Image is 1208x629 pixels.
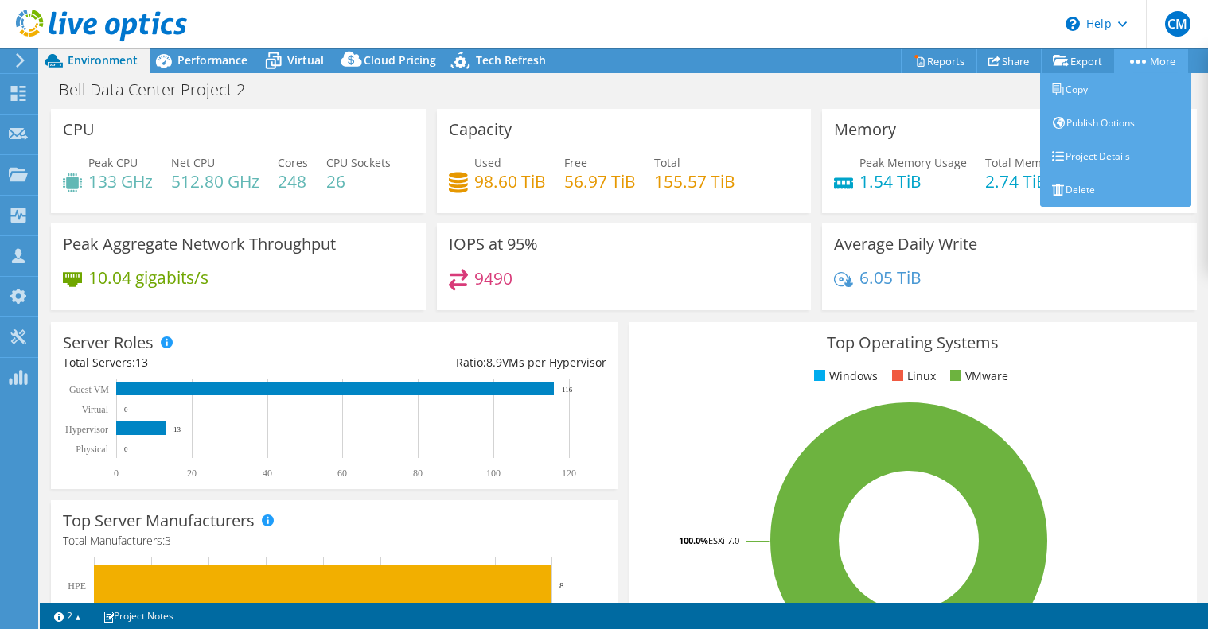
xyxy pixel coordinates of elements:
[63,334,154,351] h3: Server Roles
[173,425,181,433] text: 13
[52,81,270,99] h1: Bell Data Center Project 2
[171,173,259,190] h4: 512.80 GHz
[364,52,436,68] span: Cloud Pricing
[859,173,967,190] h4: 1.54 TiB
[69,384,109,395] text: Guest VM
[135,355,148,370] span: 13
[287,52,324,68] span: Virtual
[124,406,128,414] text: 0
[985,155,1058,170] span: Total Memory
[278,173,308,190] h4: 248
[63,235,336,253] h3: Peak Aggregate Network Throughput
[1041,49,1115,73] a: Export
[124,445,128,453] text: 0
[177,52,247,68] span: Performance
[1040,173,1191,207] a: Delete
[449,235,538,253] h3: IOPS at 95%
[888,367,936,385] li: Linux
[43,606,92,626] a: 2
[474,173,546,190] h4: 98.60 TiB
[834,121,896,138] h3: Memory
[63,354,334,371] div: Total Servers:
[326,155,391,170] span: CPU Sockets
[88,173,153,190] h4: 133 GHz
[1040,140,1191,173] a: Project Details
[901,49,977,73] a: Reports
[559,580,564,590] text: 8
[171,155,215,170] span: Net CPU
[474,155,501,170] span: Used
[476,52,546,68] span: Tech Refresh
[985,173,1058,190] h4: 2.74 TiB
[834,235,977,253] h3: Average Daily Write
[1114,49,1188,73] a: More
[92,606,185,626] a: Project Notes
[564,173,636,190] h4: 56.97 TiB
[278,155,308,170] span: Cores
[114,468,119,479] text: 0
[449,121,512,138] h3: Capacity
[63,512,255,530] h3: Top Server Manufacturers
[165,533,171,548] span: 3
[82,404,109,415] text: Virtual
[946,367,1008,385] li: VMware
[859,155,967,170] span: Peak Memory Usage
[326,173,391,190] h4: 26
[679,534,708,546] tspan: 100.0%
[810,367,878,385] li: Windows
[474,270,512,287] h4: 9490
[562,468,576,479] text: 120
[76,444,108,455] text: Physical
[1040,107,1191,140] a: Publish Options
[334,354,606,371] div: Ratio: VMs per Hypervisor
[68,580,86,592] text: HPE
[708,534,739,546] tspan: ESXi 7.0
[337,468,347,479] text: 60
[63,121,95,138] h3: CPU
[187,468,197,479] text: 20
[641,334,1185,351] h3: Top Operating Systems
[859,269,922,286] h4: 6.05 TiB
[654,155,680,170] span: Total
[263,468,272,479] text: 40
[562,386,573,394] text: 116
[1165,11,1190,37] span: CM
[65,424,108,435] text: Hypervisor
[68,52,138,68] span: Environment
[88,155,138,170] span: Peak CPU
[564,155,587,170] span: Free
[976,49,1042,73] a: Share
[486,355,502,370] span: 8.9
[1066,17,1080,31] svg: \n
[88,269,208,286] h4: 10.04 gigabits/s
[413,468,423,479] text: 80
[486,468,501,479] text: 100
[654,173,735,190] h4: 155.57 TiB
[1040,73,1191,107] a: Copy
[63,532,606,549] h4: Total Manufacturers:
